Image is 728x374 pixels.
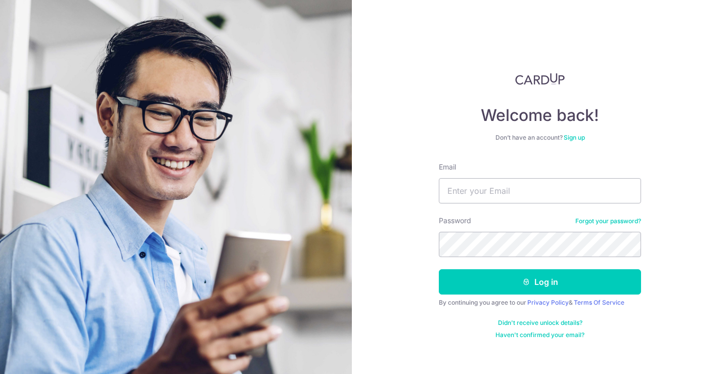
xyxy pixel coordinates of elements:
[515,73,565,85] img: CardUp Logo
[527,299,569,306] a: Privacy Policy
[439,216,471,226] label: Password
[439,162,456,172] label: Email
[495,331,584,339] a: Haven't confirmed your email?
[439,299,641,307] div: By continuing you agree to our &
[498,319,582,327] a: Didn't receive unlock details?
[439,105,641,126] h4: Welcome back!
[575,217,641,225] a: Forgot your password?
[439,178,641,203] input: Enter your Email
[439,134,641,142] div: Don’t have an account?
[564,134,585,141] a: Sign up
[439,269,641,295] button: Log in
[574,299,624,306] a: Terms Of Service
